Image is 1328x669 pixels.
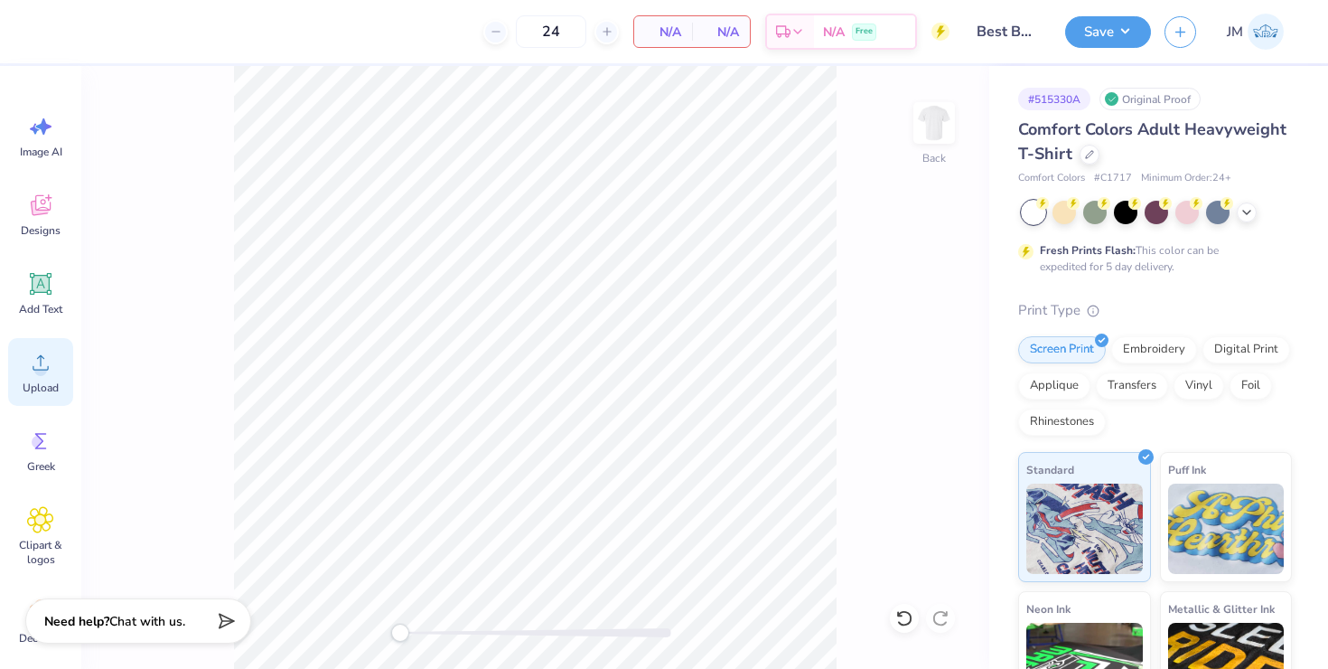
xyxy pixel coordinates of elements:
div: Foil [1230,372,1272,400]
img: Puff Ink [1168,484,1285,574]
strong: Fresh Prints Flash: [1040,243,1136,258]
span: Puff Ink [1168,460,1206,479]
div: Transfers [1096,372,1168,400]
span: Image AI [20,145,62,159]
span: N/A [645,23,681,42]
img: Jordyn Miller [1248,14,1284,50]
img: Standard [1026,484,1143,574]
input: Untitled Design [963,14,1052,50]
strong: Need help? [44,613,109,630]
span: Chat with us. [109,613,185,630]
span: N/A [823,23,845,42]
span: Greek [27,459,55,474]
div: Original Proof [1099,88,1201,110]
div: Print Type [1018,300,1292,321]
div: Screen Print [1018,336,1106,363]
span: Decorate [19,631,62,645]
span: Free [856,25,873,38]
div: Rhinestones [1018,409,1106,436]
div: # 515330A [1018,88,1090,110]
input: – – [516,15,586,48]
span: Comfort Colors Adult Heavyweight T-Shirt [1018,118,1286,165]
span: Clipart & logos [11,538,70,567]
span: # C1717 [1094,171,1132,186]
span: Standard [1026,460,1074,479]
span: Metallic & Glitter Ink [1168,599,1275,618]
div: Accessibility label [391,624,409,642]
div: This color can be expedited for 5 day delivery. [1040,242,1262,275]
span: Upload [23,381,59,395]
button: Save [1065,16,1151,48]
span: JM [1227,22,1243,42]
div: Embroidery [1111,336,1197,363]
div: Digital Print [1202,336,1290,363]
div: Vinyl [1174,372,1224,400]
div: Back [922,150,946,166]
span: Add Text [19,302,62,316]
span: N/A [703,23,739,42]
span: Designs [21,223,61,238]
img: Back [916,105,952,141]
span: Neon Ink [1026,599,1071,618]
a: JM [1219,14,1292,50]
span: Minimum Order: 24 + [1141,171,1231,186]
span: Comfort Colors [1018,171,1085,186]
div: Applique [1018,372,1090,400]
